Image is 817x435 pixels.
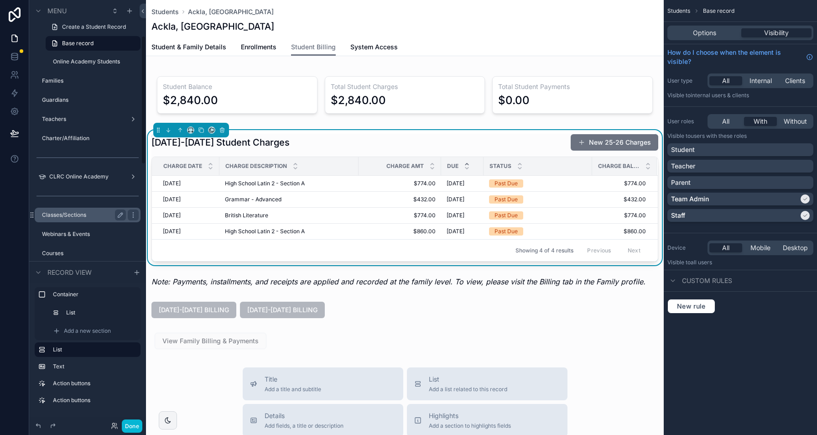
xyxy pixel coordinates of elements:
[667,92,813,99] p: Visible to
[722,243,729,252] span: All
[42,135,139,142] a: Charter/Affiliation
[764,28,789,37] span: Visibility
[163,228,181,235] span: [DATE]
[151,7,179,16] span: Students
[42,250,139,257] label: Courses
[225,162,287,170] span: Charge Description
[151,136,290,149] h1: [DATE]-[DATE] Student Charges
[386,162,424,170] span: Charge Amt
[53,380,137,387] label: Action buttons
[429,375,507,384] span: List
[225,228,353,235] a: High School Latin 2 - Section A
[53,363,137,370] label: Text
[62,40,94,47] span: Base record
[691,259,712,266] span: all users
[682,276,732,285] span: Custom rules
[750,243,770,252] span: Mobile
[783,243,808,252] span: Desktop
[53,58,139,65] label: Online Academy Students
[784,117,807,126] span: Without
[265,411,343,420] span: Details
[754,117,767,126] span: With
[350,42,398,52] span: System Access
[225,180,305,187] span: High School Latin 2 - Section A
[667,48,813,66] a: How do I choose when the element is visible?
[693,28,716,37] span: Options
[225,196,353,203] a: Grammar - Advanced
[42,77,139,84] label: Families
[364,212,436,219] a: $774.00
[667,132,813,140] p: Visible to
[489,179,587,188] a: Past Due
[163,228,214,235] a: [DATE]
[429,386,507,393] span: Add a list related to this record
[163,196,181,203] span: [DATE]
[29,283,146,417] div: scrollable content
[447,212,478,219] a: [DATE]
[163,162,202,170] span: Charge Date
[667,48,802,66] span: How do I choose when the element is visible?
[42,231,139,238] label: Webinars & Events
[722,117,729,126] span: All
[225,212,353,219] a: British Literature
[163,212,181,219] span: [DATE]
[53,291,137,298] label: Container
[429,422,511,430] span: Add a section to highlights fields
[265,386,321,393] span: Add a title and subtitle
[42,115,126,123] label: Teachers
[265,375,321,384] span: Title
[671,211,685,220] p: Staff
[593,228,646,235] a: $860.00
[49,173,126,180] label: CLRC Online Academy
[447,228,478,235] a: [DATE]
[489,211,587,220] a: Past Due
[66,309,135,316] label: List
[447,180,478,187] a: [DATE]
[447,162,458,170] span: Due
[243,367,403,400] button: TitleAdd a title and subtitle
[673,302,709,310] span: New rule
[350,39,398,57] a: System Access
[364,228,436,235] a: $860.00
[598,162,640,170] span: Charge Balance
[151,42,226,52] span: Student & Family Details
[42,211,122,219] label: Classes/Sections
[42,96,139,104] label: Guardians
[667,299,715,314] button: New rule
[151,20,274,33] h1: Ackla, [GEOGRAPHIC_DATA]
[47,268,92,277] span: Record view
[703,7,734,15] span: Base record
[364,180,436,187] span: $774.00
[722,76,729,85] span: All
[225,228,305,235] span: High School Latin 2 - Section A
[62,23,126,31] span: Create a Student Record
[593,196,646,203] a: $432.00
[241,39,276,57] a: Enrollments
[429,411,511,420] span: Highlights
[151,39,226,57] a: Student & Family Details
[489,195,587,204] a: Past Due
[241,42,276,52] span: Enrollments
[593,212,646,219] span: $774.00
[494,227,518,236] div: Past Due
[593,180,646,187] a: $774.00
[667,244,704,252] label: Device
[53,397,137,404] label: Action buttons
[494,211,518,220] div: Past Due
[749,76,772,85] span: Internal
[671,178,691,187] p: Parent
[407,367,567,400] button: ListAdd a list related to this record
[667,259,813,266] p: Visible to
[447,196,464,203] span: [DATE]
[188,7,274,16] a: Ackla, [GEOGRAPHIC_DATA]
[671,162,695,171] p: Teacher
[671,194,709,204] p: Team Admin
